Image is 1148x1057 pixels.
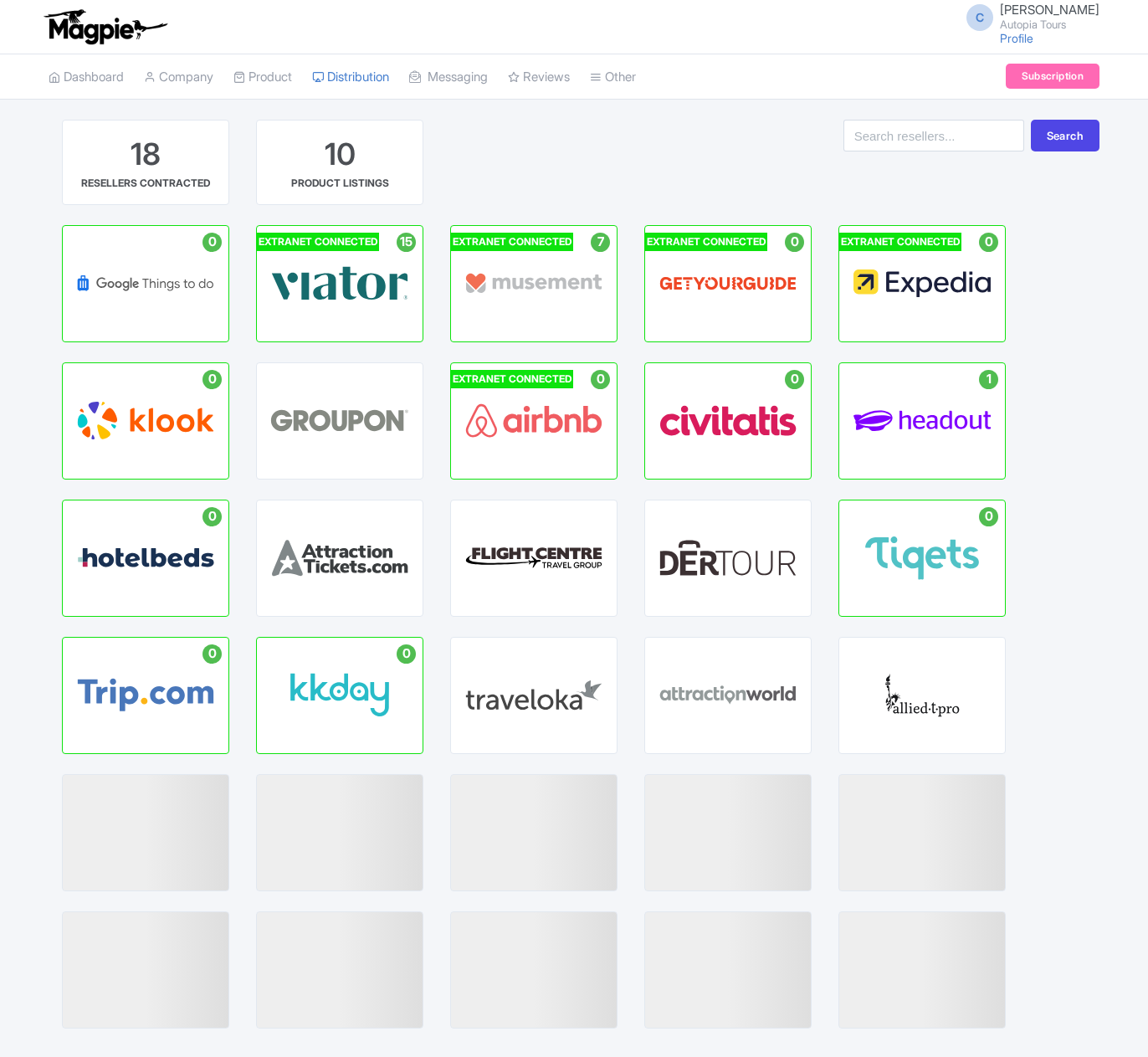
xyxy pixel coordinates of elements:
a: 0 [62,637,229,754]
a: EXTRANET CONNECTED 15 [256,225,423,342]
small: Autopia Tours [1000,19,1099,30]
a: Product [233,54,292,100]
a: Reviews [508,54,570,100]
input: Search resellers... [843,120,1024,151]
a: EXTRANET CONNECTED 0 [838,225,1006,342]
a: EXTRANET CONNECTED 0 [644,225,812,342]
a: 0 [62,225,229,342]
span: C [966,4,993,31]
a: C [PERSON_NAME] Autopia Tours [956,3,1099,30]
span: [PERSON_NAME] [1000,2,1099,18]
a: 0 [62,500,229,617]
a: Company [144,54,213,100]
a: 0 [62,362,229,480]
img: logo-ab69f6fb50320c5b225c76a69d11143b.png [40,8,170,45]
a: 18 RESELLERS CONTRACTED [62,120,229,205]
div: 10 [325,134,356,176]
a: Other [590,54,636,100]
a: 0 [644,362,812,480]
div: RESELLERS CONTRACTED [81,176,210,191]
a: 10 PRODUCT LISTINGS [256,120,423,205]
a: Distribution [312,54,389,100]
a: 1 [838,362,1006,480]
a: EXTRANET CONNECTED 0 [450,362,618,480]
a: EXTRANET CONNECTED 7 [450,225,618,342]
a: Messaging [409,54,488,100]
a: 0 [256,637,423,754]
a: Dashboard [49,54,124,100]
button: Search [1031,120,1099,151]
a: 0 [838,500,1006,617]
div: 18 [131,134,161,176]
a: Profile [1000,31,1033,45]
a: Subscription [1006,64,1099,89]
div: PRODUCT LISTINGS [291,176,389,191]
